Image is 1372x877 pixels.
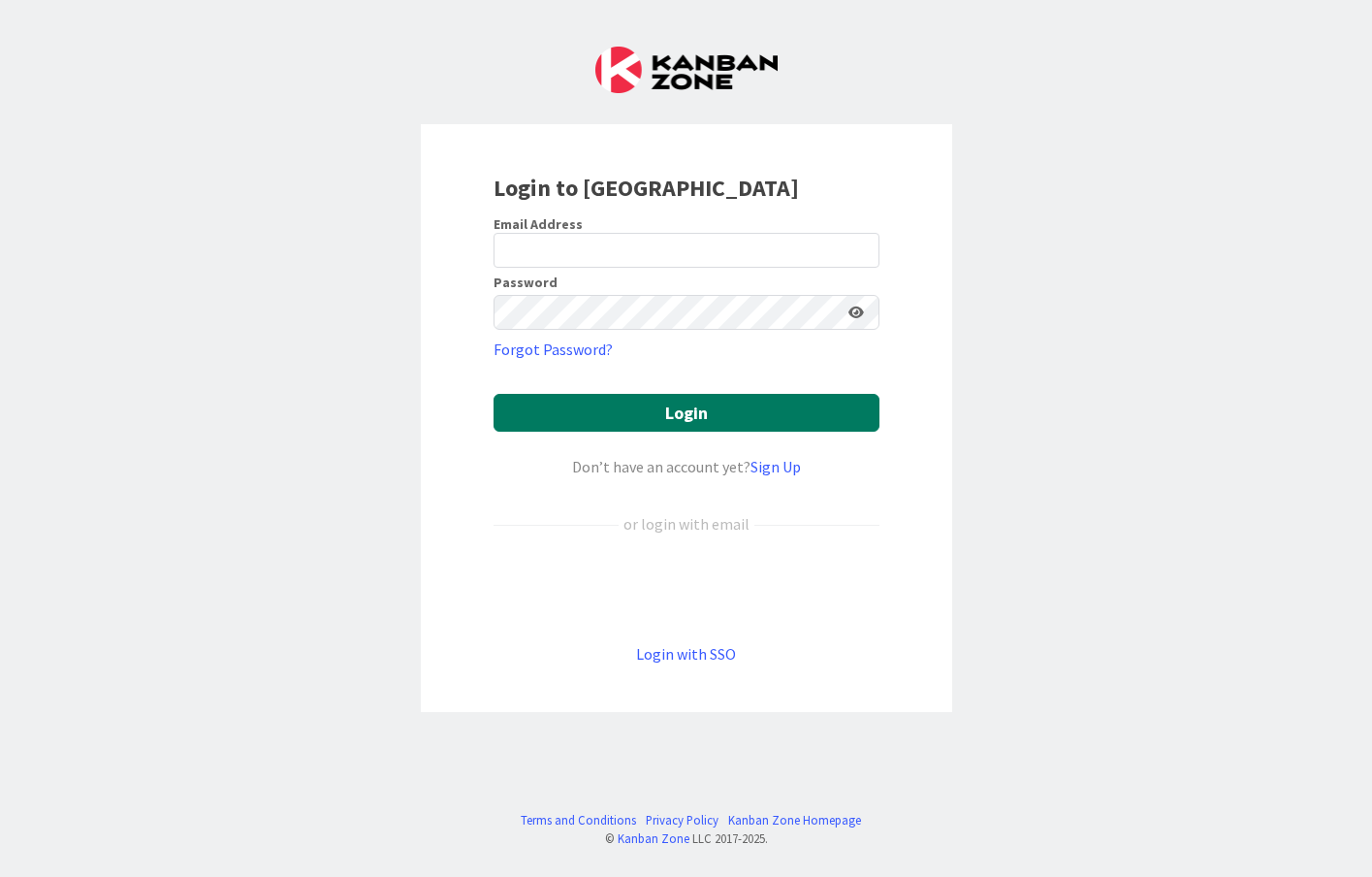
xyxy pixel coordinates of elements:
a: Sign Up [750,457,801,476]
label: Email Address [494,215,583,233]
img: Kanban Zone [595,47,778,93]
div: or login with email [619,512,754,536]
label: Password [494,276,558,289]
a: Login with SSO [636,644,736,664]
div: Don’t have an account yet? [494,455,879,478]
a: Forgot Password? [494,338,613,361]
a: Terms and Conditions [521,811,636,829]
a: Kanban Zone Homepage [728,811,861,829]
b: Login to [GEOGRAPHIC_DATA] [494,173,799,203]
a: Privacy Policy [646,811,718,829]
a: Kanban Zone [618,830,689,846]
iframe: Kirjaudu Google-tilillä -painike [484,568,889,610]
div: © LLC 2017- 2025 . [511,829,861,848]
button: Login [494,394,879,432]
